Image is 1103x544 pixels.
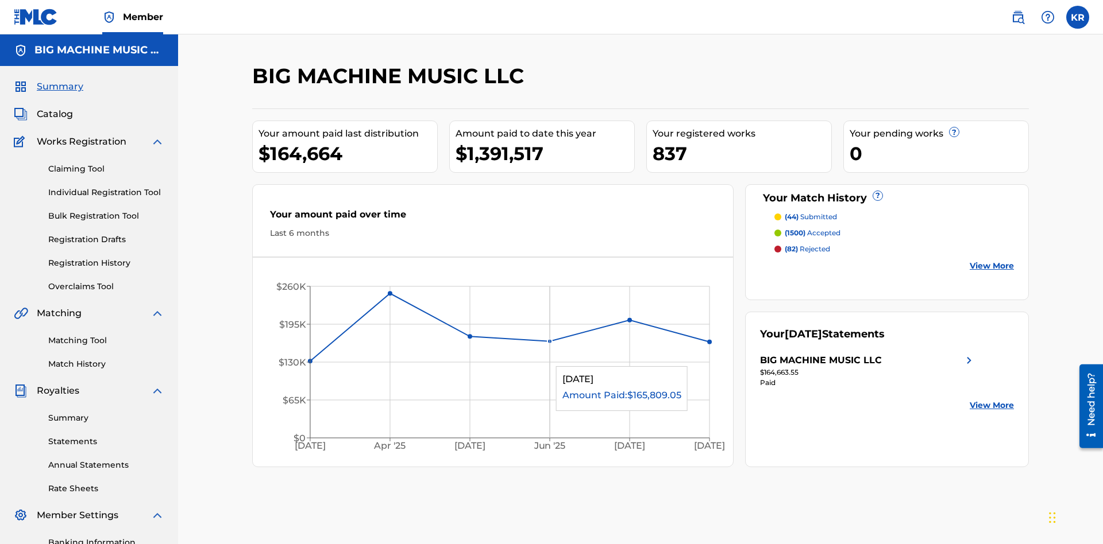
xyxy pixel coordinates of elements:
tspan: $195K [279,319,306,330]
img: Works Registration [14,135,29,149]
a: Matching Tool [48,335,164,347]
a: Annual Statements [48,459,164,471]
div: Your pending works [850,127,1028,141]
p: submitted [785,212,837,222]
a: View More [970,399,1014,411]
span: Member [123,10,163,24]
a: Bulk Registration Tool [48,210,164,222]
span: Royalties [37,384,79,398]
div: Your amount paid over time [270,208,716,227]
div: Amount paid to date this year [456,127,634,141]
tspan: Apr '25 [374,441,406,452]
a: SummarySummary [14,80,83,94]
a: Summary [48,412,164,424]
a: View More [970,260,1014,272]
div: Last 6 months [270,227,716,239]
span: Matching [37,306,82,320]
a: Overclaims Tool [48,281,164,293]
a: (44) submitted [774,212,1015,222]
div: Your registered works [653,127,831,141]
div: Paid [760,378,976,388]
a: Match History [48,358,164,370]
a: BIG MACHINE MUSIC LLCright chevron icon$164,663.55Paid [760,353,976,388]
div: User Menu [1066,6,1089,29]
div: 0 [850,141,1028,166]
a: Registration History [48,257,164,269]
div: $164,663.55 [760,367,976,378]
p: accepted [785,228,840,238]
div: Drag [1049,500,1056,535]
h5: BIG MACHINE MUSIC LLC [34,44,164,57]
img: search [1011,10,1025,24]
span: (1500) [785,228,805,237]
tspan: $0 [294,433,306,444]
span: [DATE] [785,328,822,340]
span: ? [950,127,959,137]
tspan: $65K [283,395,306,406]
img: Matching [14,306,28,320]
img: MLC Logo [14,9,58,25]
span: Catalog [37,107,73,121]
div: Your amount paid last distribution [259,127,437,141]
img: right chevron icon [962,353,976,367]
img: Catalog [14,107,28,121]
a: Public Search [1006,6,1029,29]
div: Help [1036,6,1059,29]
a: Statements [48,436,164,448]
tspan: [DATE] [454,441,485,452]
div: BIG MACHINE MUSIC LLC [760,353,882,367]
div: Your Statements [760,327,885,342]
a: (1500) accepted [774,228,1015,238]
tspan: $130K [279,357,306,368]
img: expand [151,306,164,320]
a: Individual Registration Tool [48,186,164,199]
p: rejected [785,244,830,254]
img: Summary [14,80,28,94]
a: Rate Sheets [48,483,164,495]
tspan: [DATE] [695,441,726,452]
tspan: $260K [276,281,306,292]
img: Member Settings [14,508,28,522]
a: CatalogCatalog [14,107,73,121]
h2: BIG MACHINE MUSIC LLC [252,63,530,89]
div: $1,391,517 [456,141,634,166]
a: Registration Drafts [48,234,164,246]
img: expand [151,384,164,398]
img: expand [151,508,164,522]
a: Claiming Tool [48,163,164,175]
span: (82) [785,244,798,253]
img: expand [151,135,164,149]
div: 837 [653,141,831,166]
iframe: Resource Center [1071,360,1103,454]
span: ? [873,191,882,200]
tspan: Jun '25 [534,441,566,452]
iframe: Chat Widget [1046,489,1103,544]
img: Royalties [14,384,28,398]
div: Your Match History [760,191,1015,206]
a: (82) rejected [774,244,1015,254]
span: Summary [37,80,83,94]
span: Works Registration [37,135,126,149]
span: (44) [785,212,799,221]
tspan: [DATE] [614,441,645,452]
span: Member Settings [37,508,118,522]
img: help [1041,10,1055,24]
img: Top Rightsholder [102,10,116,24]
img: Accounts [14,44,28,57]
tspan: [DATE] [295,441,326,452]
div: $164,664 [259,141,437,166]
